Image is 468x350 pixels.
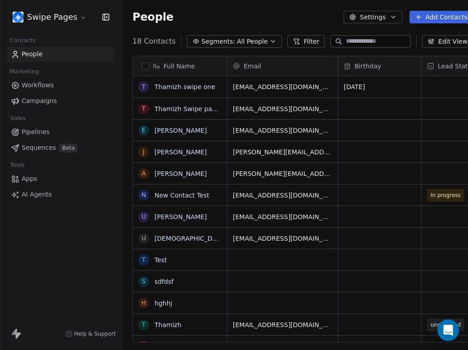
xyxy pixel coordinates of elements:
[154,213,207,220] a: [PERSON_NAME]
[7,47,114,62] a: People
[154,343,265,350] a: [EMAIL_ADDRESS][DOMAIN_NAME]
[233,191,332,200] span: [EMAIL_ADDRESS][DOMAIN_NAME]
[65,330,116,337] a: Help & Support
[22,190,52,199] span: AI Agents
[354,62,381,71] span: Birthday
[437,319,459,341] div: Open Intercom Messenger
[154,235,226,242] a: [DEMOGRAPHIC_DATA]
[6,158,28,172] span: Tools
[233,320,332,329] span: [EMAIL_ADDRESS][DOMAIN_NAME]
[74,330,116,337] span: Help & Support
[6,34,40,47] span: Contacts
[233,104,332,113] span: [EMAIL_ADDRESS][DOMAIN_NAME]
[22,49,43,59] span: People
[154,170,207,177] a: [PERSON_NAME]
[233,234,332,243] span: [EMAIL_ADDRESS][DOMAIN_NAME]
[164,62,195,71] span: Full Name
[22,143,56,153] span: Sequences
[6,112,30,125] span: Sales
[7,187,114,202] a: AI Agents
[141,190,146,200] div: N
[344,11,402,23] button: Settings
[141,298,146,308] div: h
[22,81,54,90] span: Workflows
[233,148,332,157] span: [PERSON_NAME][EMAIL_ADDRESS][DOMAIN_NAME]
[233,82,332,91] span: [EMAIL_ADDRESS][DOMAIN_NAME]
[22,174,37,184] span: Apps
[7,125,114,139] a: Pipelines
[6,65,43,78] span: Marketing
[154,192,209,199] a: New Contact Test
[142,126,146,135] div: E
[133,56,227,76] div: Full Name
[233,126,332,135] span: [EMAIL_ADDRESS][DOMAIN_NAME][PERSON_NAME]
[7,171,114,186] a: Apps
[431,191,461,200] span: In progress
[7,94,114,108] a: Campaigns
[233,169,332,178] span: [PERSON_NAME][EMAIL_ADDRESS][PERSON_NAME][DOMAIN_NAME]
[431,320,461,329] span: unqualified
[22,96,57,106] span: Campaigns
[59,144,77,153] span: Beta
[154,300,172,307] a: hghhj
[11,9,89,25] button: Swipe Pages
[133,76,227,343] div: grid
[201,37,235,46] span: Segments:
[141,169,146,178] div: A
[142,82,146,92] div: T
[237,37,268,46] span: All People
[338,56,421,76] div: Birthday
[287,35,325,48] button: Filter
[132,36,176,47] span: 18 Contacts
[27,11,77,23] span: Swipe Pages
[142,277,146,286] div: s
[141,212,146,221] div: U
[233,212,332,221] span: [EMAIL_ADDRESS][DOMAIN_NAME]
[142,320,146,329] div: T
[7,78,114,93] a: Workflows
[154,83,215,90] a: Thamizh swipe one
[22,127,50,137] span: Pipelines
[344,82,416,91] span: [DATE]
[143,147,145,157] div: J
[142,255,146,265] div: T
[132,10,173,24] span: People
[154,278,173,285] a: sdfdsf
[154,127,207,134] a: [PERSON_NAME]
[7,140,114,155] a: SequencesBeta
[141,233,146,243] div: U
[244,62,261,71] span: Email
[154,256,167,264] a: Test
[142,104,146,113] div: T
[154,321,182,328] a: Thamizh
[154,148,207,156] a: [PERSON_NAME]
[154,105,223,112] a: Thamizh Swipe pages
[227,56,338,76] div: Email
[13,12,23,22] img: user_01J93QE9VH11XXZQZDP4TWZEES.jpg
